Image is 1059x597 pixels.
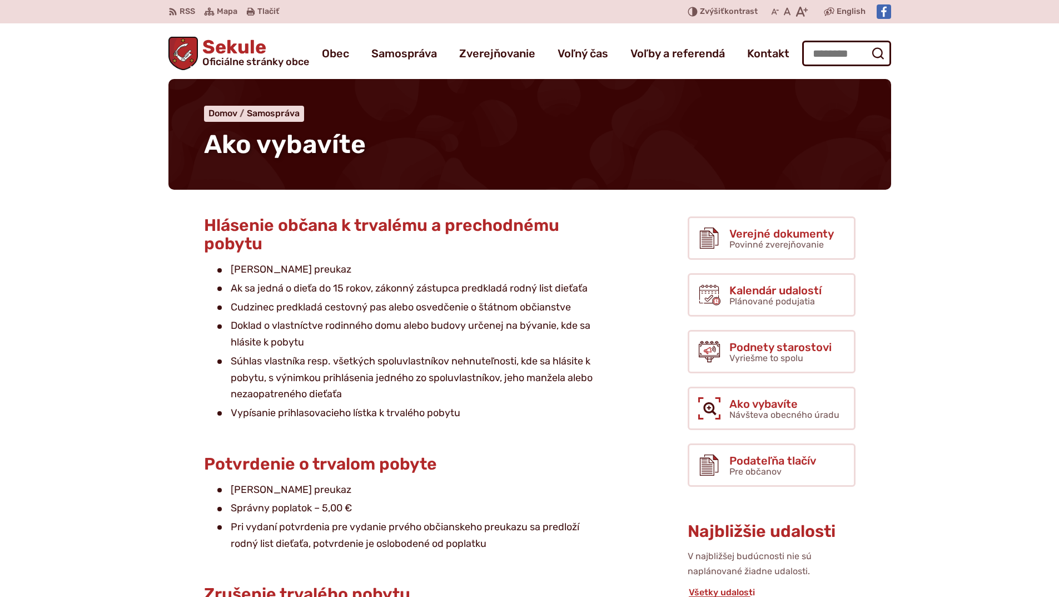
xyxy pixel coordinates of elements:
span: Povinné zverejňovanie [729,239,824,250]
span: Potvrdenie o trvalom pobyte [204,454,437,474]
a: Obec [322,38,349,69]
a: English [834,5,868,18]
a: Kalendár udalostí Plánované podujatia [688,273,856,317]
span: Ako vybavíte [729,398,839,410]
li: Súhlas vlastníka resp. všetkých spoluvlastníkov nehnuteľnosti, kde sa hlásite k pobytu, s výnimko... [217,353,599,403]
span: Ako vybavíte [204,129,366,160]
p: V najbližšej budúcnosti nie sú naplánované žiadne udalosti. [688,549,856,579]
span: Podateľňa tlačív [729,455,816,467]
li: [PERSON_NAME] preukaz [217,482,599,499]
span: Kalendár udalostí [729,284,822,297]
span: Sekule [198,38,309,67]
a: Voľby a referendá [630,38,725,69]
span: Zvýšiť [700,7,724,16]
span: Verejné dokumenty [729,228,834,240]
a: Zverejňovanie [459,38,535,69]
span: Tlačiť [257,7,279,17]
a: Samospráva [247,108,300,119]
a: Samospráva [371,38,437,69]
a: Podateľňa tlačív Pre občanov [688,443,856,487]
span: Plánované podujatia [729,296,815,307]
a: Ako vybavíte Návšteva obecného úradu [688,387,856,430]
a: Kontakt [747,38,789,69]
span: Návšteva obecného úradu [729,409,839,420]
li: [PERSON_NAME] preukaz [217,262,599,278]
span: Vyriešme to spolu [729,353,803,363]
li: Doklad o vlastníctve rodinného domu alebo budovy určenej na bývanie, kde sa hlásite k pobytu [217,318,599,351]
a: Logo Sekule, prejsť na domovskú stránku. [168,37,310,70]
li: Ak sa jedná o dieťa do 15 rokov, zákonný zástupca predkladá rodný list dieťaťa [217,280,599,297]
a: Verejné dokumenty Povinné zverejňovanie [688,216,856,260]
span: kontrast [700,7,758,17]
img: Prejsť na Facebook stránku [877,4,891,19]
span: Podnety starostovi [729,341,832,353]
img: Prejsť na domovskú stránku [168,37,198,70]
span: Pre občanov [729,466,782,477]
li: Správny poplatok – 5,00 € [217,500,599,517]
li: Pri vydaní potvrdenia pre vydanie prvého občianskeho preukazu sa predloží rodný list dieťaťa, pot... [217,519,599,552]
span: RSS [180,5,195,18]
span: English [837,5,866,18]
a: Podnety starostovi Vyriešme to spolu [688,330,856,373]
span: Oficiálne stránky obce [202,57,309,67]
li: Cudzinec predkladá cestovný pas alebo osvedčenie o štátnom občianstve [217,299,599,316]
a: Domov [208,108,247,119]
span: Domov [208,108,237,119]
li: Vypísanie prihlasovacieho lístka k trvalého pobytu [217,405,599,422]
span: Hlásenie občana k trvalému a prechodnému pobytu [204,215,559,254]
span: Mapa [217,5,237,18]
a: Voľný čas [558,38,608,69]
h3: Najbližšie udalosti [688,522,856,541]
